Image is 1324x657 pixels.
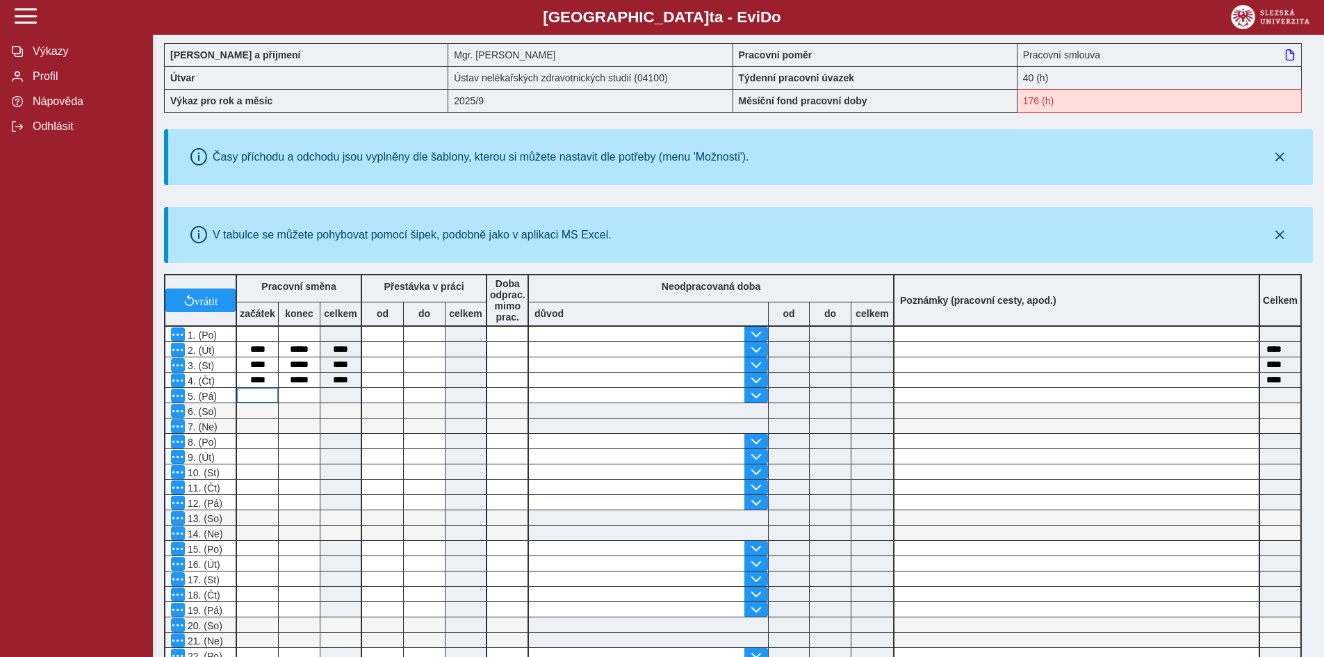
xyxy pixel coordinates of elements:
span: Výkazy [28,45,141,58]
span: 19. (Pá) [185,605,222,616]
button: Menu [171,327,185,341]
button: Menu [171,496,185,510]
b: celkem [851,308,893,319]
span: 17. (St) [185,574,220,585]
span: 11. (Čt) [185,482,220,494]
div: V tabulce se můžete pohybovat pomocí šipek, podobně jako v aplikaci MS Excel. [213,229,612,241]
button: Menu [171,526,185,540]
button: Menu [171,389,185,403]
span: 18. (Čt) [185,590,220,601]
b: Měsíční fond pracovní doby [739,95,867,106]
button: Menu [171,603,185,617]
span: Odhlásit [28,120,141,133]
b: začátek [237,308,278,319]
b: důvod [534,308,564,319]
div: Fond pracovní doby (176 h) a součet hodin (10:45 h) se neshodují! [1017,89,1302,113]
span: 20. (So) [185,620,222,631]
b: [PERSON_NAME] a příjmení [170,49,300,60]
b: Přestávka v práci [384,281,464,292]
b: do [404,308,445,319]
button: Menu [171,587,185,601]
span: 2. (Út) [185,345,215,356]
button: Menu [171,511,185,525]
b: Poznámky (pracovní cesty, apod.) [894,295,1062,306]
b: celkem [320,308,361,319]
button: Menu [171,450,185,464]
button: Menu [171,419,185,433]
b: Celkem [1263,295,1298,306]
img: logo_web_su.png [1231,5,1309,29]
span: 7. (Ne) [185,421,218,432]
span: 9. (Út) [185,452,215,463]
span: 4. (Čt) [185,375,215,387]
button: Menu [171,542,185,555]
span: 14. (Ne) [185,528,223,540]
div: 40 (h) [1017,66,1302,89]
span: 16. (Út) [185,559,220,570]
button: Menu [171,358,185,372]
button: Menu [171,480,185,494]
span: 1. (Po) [185,330,217,341]
button: Menu [171,557,185,571]
button: Menu [171,572,185,586]
div: Mgr. [PERSON_NAME] [448,43,733,66]
button: Menu [171,618,185,632]
b: od [362,308,403,319]
b: konec [279,308,320,319]
span: 8. (Po) [185,437,217,448]
div: Časy příchodu a odchodu jsou vyplněny dle šablony, kterou si můžete nastavit dle potřeby (menu 'M... [213,151,749,163]
span: o [771,8,781,26]
b: [GEOGRAPHIC_DATA] a - Evi [42,8,1282,26]
span: 12. (Pá) [185,498,222,509]
button: vrátit [165,289,236,312]
span: 10. (St) [185,467,220,478]
b: Pracovní poměr [739,49,812,60]
span: t [709,8,714,26]
b: od [769,308,809,319]
button: Menu [171,404,185,418]
button: Menu [171,465,185,479]
span: Nápověda [28,95,141,108]
b: Doba odprac. mimo prac. [490,278,525,323]
span: 21. (Ne) [185,635,223,647]
span: Profil [28,70,141,83]
button: Menu [171,633,185,647]
b: do [810,308,851,319]
b: Týdenní pracovní úvazek [739,72,855,83]
button: Menu [171,343,185,357]
b: Neodpracovaná doba [662,281,760,292]
b: celkem [446,308,486,319]
span: 6. (So) [185,406,217,417]
span: vrátit [195,295,218,306]
b: Výkaz pro rok a měsíc [170,95,272,106]
span: 5. (Pá) [185,391,217,402]
button: Menu [171,373,185,387]
span: 13. (So) [185,513,222,524]
div: Pracovní smlouva [1017,43,1302,66]
div: 2025/9 [448,89,733,113]
button: Menu [171,435,185,448]
span: 3. (St) [185,360,214,371]
b: Pracovní směna [261,281,336,292]
span: D [760,8,771,26]
b: Útvar [170,72,195,83]
span: 15. (Po) [185,544,222,555]
div: Ústav nelékařských zdravotnických studií (04100) [448,66,733,89]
